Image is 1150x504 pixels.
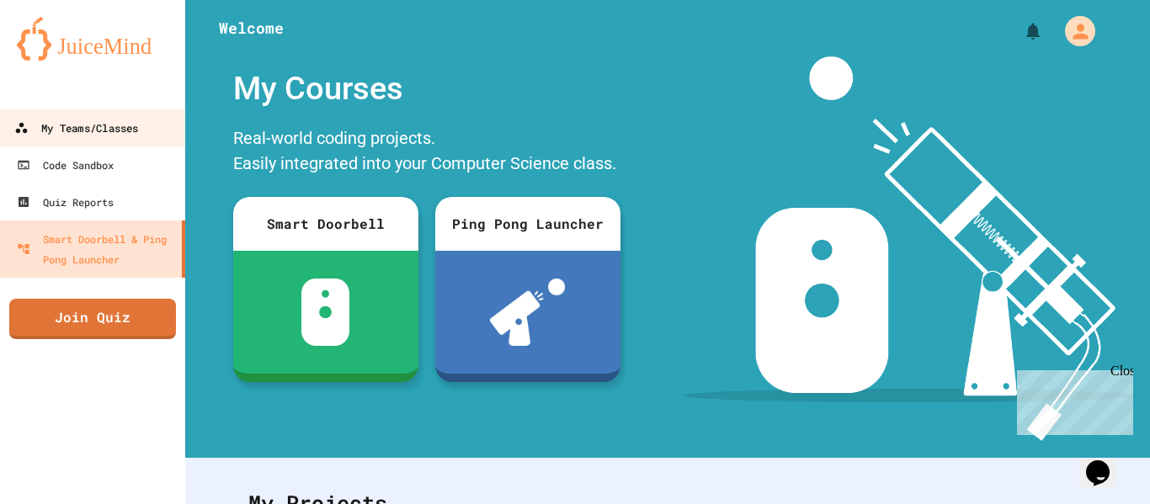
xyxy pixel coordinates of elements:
div: Real-world coding projects. Easily integrated into your Computer Science class. [225,121,629,184]
div: Ping Pong Launcher [435,197,620,251]
img: sdb-white.svg [301,279,349,346]
img: logo-orange.svg [17,17,168,61]
div: Code Sandbox [17,155,114,175]
a: Join Quiz [9,299,176,339]
img: ppl-with-ball.png [490,279,565,346]
iframe: chat widget [1010,363,1133,435]
div: Smart Doorbell [233,197,418,251]
div: My Account [1047,12,1099,50]
div: My Teams/Classes [14,118,138,139]
div: Quiz Reports [17,192,114,212]
iframe: chat widget [1079,437,1133,487]
div: My Courses [225,56,629,121]
div: My Notifications [992,17,1047,45]
img: banner-image-my-projects.png [683,56,1134,441]
div: Smart Doorbell & Ping Pong Launcher [17,229,175,269]
div: Chat with us now!Close [7,7,116,107]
